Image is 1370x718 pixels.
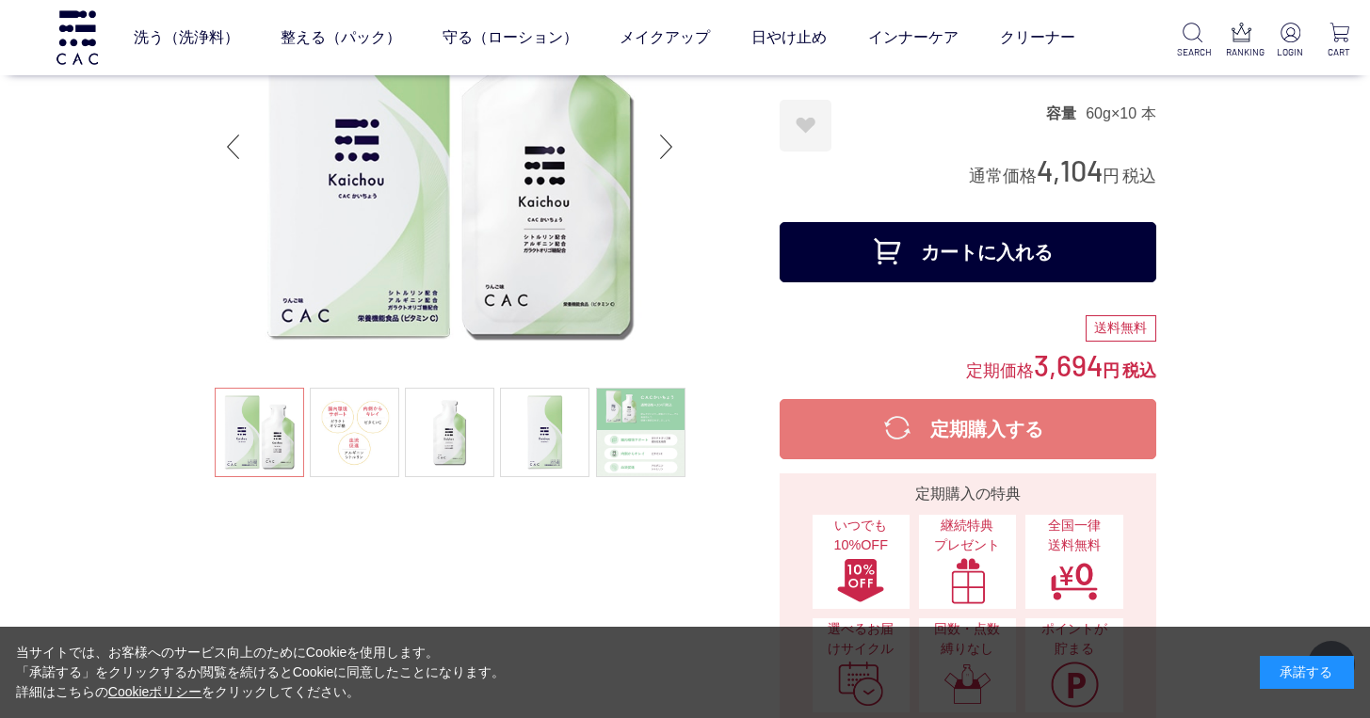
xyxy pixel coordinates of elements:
div: 送料無料 [1086,315,1156,342]
span: 3,694 [1034,347,1103,382]
span: ポイントが貯まる [1035,619,1113,660]
img: logo [54,10,101,64]
a: SEARCH [1177,23,1208,59]
p: SEARCH [1177,45,1208,59]
div: 定期購入の特典 [787,483,1149,505]
p: CART [1324,45,1355,59]
span: 税込 [1122,361,1156,380]
a: お気に入りに登録する [780,100,831,152]
a: 日やけ止め [751,11,827,64]
span: 4,104 [1037,152,1103,187]
span: 通常価格 [969,167,1037,185]
a: インナーケア [868,11,959,64]
span: 定期価格 [966,359,1034,380]
a: クリーナー [1000,11,1075,64]
button: カートに入れる [780,222,1156,282]
a: CART [1324,23,1355,59]
button: 定期購入する [780,399,1156,459]
img: 全国一律送料無料 [1050,557,1099,604]
div: 当サイトでは、お客様へのサービス向上のためにCookieを使用します。 「承諾する」をクリックするか閲覧を続けるとCookieに同意したことになります。 詳細はこちらの をクリックしてください。 [16,643,506,702]
dt: 容量 [1046,104,1086,123]
p: LOGIN [1275,45,1306,59]
span: 税込 [1122,167,1156,185]
span: 回数・点数縛りなし [928,619,1007,660]
span: 円 [1103,167,1120,185]
span: 選べるお届けサイクル [822,619,900,660]
p: RANKING [1226,45,1257,59]
img: 継続特典プレゼント [943,557,992,604]
span: いつでも10%OFF [822,516,900,556]
dd: 60g×10 本 [1086,104,1155,123]
a: LOGIN [1275,23,1306,59]
span: 円 [1103,361,1120,380]
a: 守る（ローション） [443,11,578,64]
span: 継続特典 プレゼント [928,516,1007,556]
a: メイクアップ [620,11,710,64]
a: 洗う（洗浄料） [134,11,239,64]
a: RANKING [1226,23,1257,59]
div: 承諾する [1260,656,1354,689]
a: 整える（パック） [281,11,401,64]
span: 全国一律 送料無料 [1035,516,1113,556]
img: いつでも10%OFF [836,557,885,604]
a: Cookieポリシー [108,684,202,699]
div: Previous slide [215,109,252,184]
div: Next slide [648,109,685,184]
